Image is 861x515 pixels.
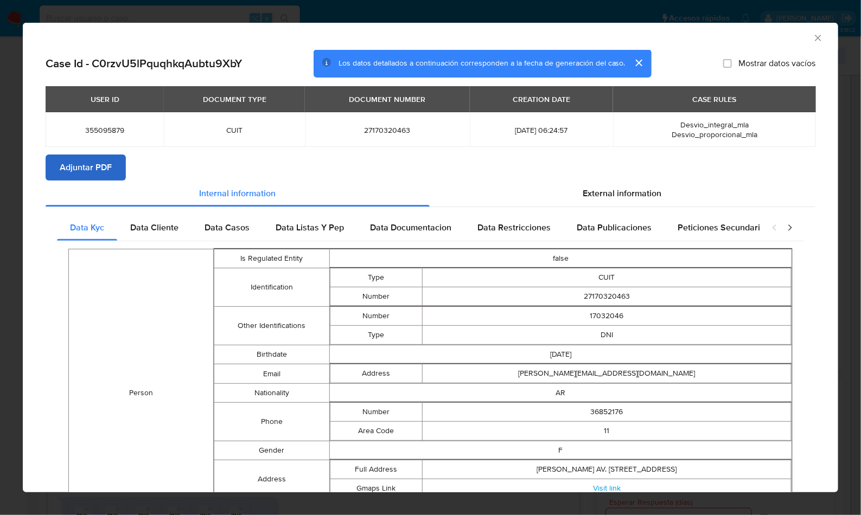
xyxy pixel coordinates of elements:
a: Visit link [593,482,621,493]
td: Email [214,364,329,384]
td: Full Address [330,460,422,479]
span: Desvio_integral_mla [680,119,749,130]
span: Los datos detallados a continuación corresponden a la fecha de generación del caso. [339,58,626,69]
td: 27170320463 [422,287,791,306]
div: closure-recommendation-modal [23,23,838,492]
span: Peticiones Secundarias [678,221,769,234]
td: DNI [422,326,791,345]
span: Adjuntar PDF [60,156,112,179]
td: [PERSON_NAME] AV. [STREET_ADDRESS] [422,460,791,479]
div: DOCUMENT NUMBER [343,90,432,108]
div: USER ID [84,90,126,108]
td: Type [330,268,422,287]
span: Internal information [199,187,276,199]
td: false [329,249,792,268]
td: Number [330,287,422,306]
span: Desvio_proporcional_mla [672,129,757,140]
button: Adjuntar PDF [46,154,126,181]
td: Identification [214,268,329,307]
td: Gender [214,441,329,460]
td: Number [330,307,422,326]
div: CREATION DATE [506,90,577,108]
td: Number [330,403,422,422]
span: Data Kyc [70,221,104,234]
span: External information [583,187,662,199]
td: Area Code [330,422,422,441]
div: CASE RULES [686,90,743,108]
td: 36852176 [422,403,791,422]
td: Address [214,460,329,499]
td: F [329,441,792,460]
td: [DATE] [329,345,792,364]
td: [PERSON_NAME][EMAIL_ADDRESS][DOMAIN_NAME] [422,364,791,383]
td: AR [329,384,792,403]
td: Birthdate [214,345,329,364]
input: Mostrar datos vacíos [723,59,732,68]
span: Data Documentacion [370,221,451,234]
button: cerrar [626,50,652,76]
span: 355095879 [59,125,151,135]
h2: Case Id - C0rzvU5lPquqhkqAubtu9XbY [46,56,242,70]
span: Data Casos [205,221,250,234]
td: 17032046 [422,307,791,326]
span: Mostrar datos vacíos [738,58,815,69]
span: [DATE] 06:24:57 [483,125,600,135]
div: Detailed info [46,181,815,207]
span: Data Cliente [130,221,178,234]
td: Other Identifications [214,307,329,345]
td: Gmaps Link [330,479,422,498]
button: Cerrar ventana [813,33,822,42]
span: Data Listas Y Pep [276,221,344,234]
span: CUIT [177,125,292,135]
span: 27170320463 [318,125,457,135]
td: 11 [422,422,791,441]
td: Nationality [214,384,329,403]
div: DOCUMENT TYPE [196,90,273,108]
td: Type [330,326,422,345]
td: Is Regulated Entity [214,249,329,268]
span: Data Publicaciones [577,221,652,234]
td: Phone [214,403,329,441]
td: CUIT [422,268,791,287]
span: Data Restricciones [477,221,551,234]
div: Detailed internal info [57,215,761,241]
td: Address [330,364,422,383]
